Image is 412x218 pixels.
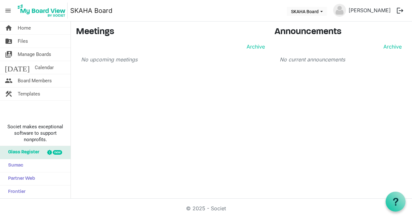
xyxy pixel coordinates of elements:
span: Calendar [35,61,54,74]
p: No upcoming meetings [81,56,265,63]
img: My Board View Logo [16,3,68,19]
button: SKAHA Board dropdownbutton [287,7,327,16]
a: My Board View Logo [16,3,70,19]
a: Archive [381,43,402,50]
img: no-profile-picture.svg [333,4,346,17]
div: new [53,150,62,155]
span: folder_shared [5,35,13,48]
span: Files [18,35,28,48]
span: Frontier [5,186,25,198]
span: [DATE] [5,61,30,74]
span: Manage Boards [18,48,51,61]
span: Glass Register [5,146,39,159]
span: people [5,74,13,87]
span: menu [2,5,14,17]
h3: Announcements [275,27,407,38]
span: Sumac [5,159,23,172]
span: Partner Web [5,172,35,185]
span: construction [5,87,13,100]
span: Societ makes exceptional software to support nonprofits. [3,123,68,143]
button: logout [393,4,407,17]
span: Home [18,22,31,34]
p: No current announcements [280,56,402,63]
span: switch_account [5,48,13,61]
a: SKAHA Board [70,4,112,17]
span: home [5,22,13,34]
a: [PERSON_NAME] [346,4,393,17]
a: Archive [244,43,265,50]
span: Templates [18,87,40,100]
span: Board Members [18,74,52,87]
a: © 2025 - Societ [186,205,226,212]
h3: Meetings [76,27,265,38]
